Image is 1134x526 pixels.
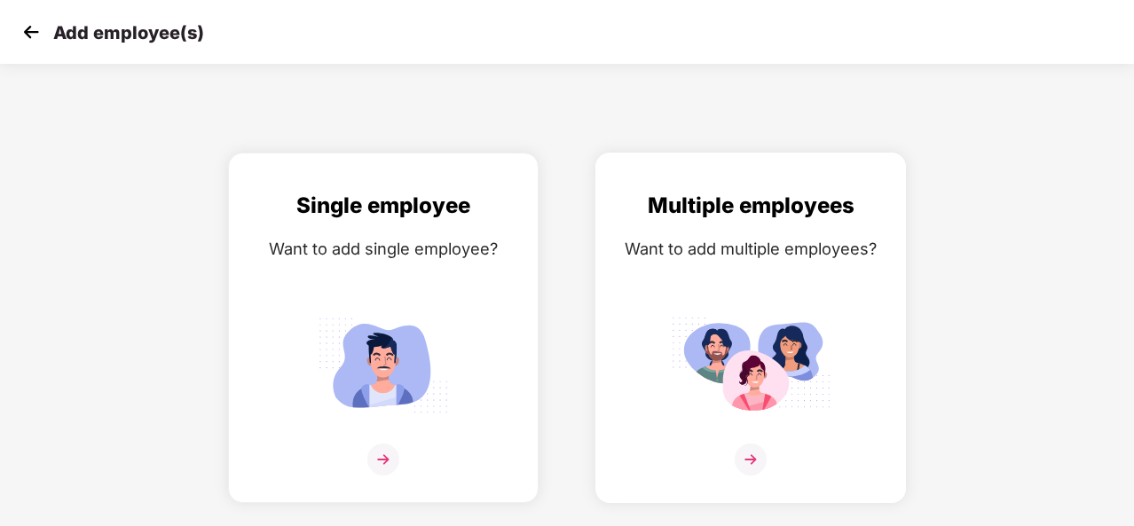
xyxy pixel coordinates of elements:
[614,236,887,262] div: Want to add multiple employees?
[53,22,204,43] p: Add employee(s)
[18,19,44,45] img: svg+xml;base64,PHN2ZyB4bWxucz0iaHR0cDovL3d3dy53My5vcmcvMjAwMC9zdmciIHdpZHRoPSIzMCIgaGVpZ2h0PSIzMC...
[735,444,767,475] img: svg+xml;base64,PHN2ZyB4bWxucz0iaHR0cDovL3d3dy53My5vcmcvMjAwMC9zdmciIHdpZHRoPSIzNiIgaGVpZ2h0PSIzNi...
[303,310,463,420] img: svg+xml;base64,PHN2ZyB4bWxucz0iaHR0cDovL3d3dy53My5vcmcvMjAwMC9zdmciIGlkPSJTaW5nbGVfZW1wbG95ZWUiIH...
[367,444,399,475] img: svg+xml;base64,PHN2ZyB4bWxucz0iaHR0cDovL3d3dy53My5vcmcvMjAwMC9zdmciIHdpZHRoPSIzNiIgaGVpZ2h0PSIzNi...
[247,236,520,262] div: Want to add single employee?
[247,189,520,223] div: Single employee
[671,310,831,420] img: svg+xml;base64,PHN2ZyB4bWxucz0iaHR0cDovL3d3dy53My5vcmcvMjAwMC9zdmciIGlkPSJNdWx0aXBsZV9lbXBsb3llZS...
[614,189,887,223] div: Multiple employees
